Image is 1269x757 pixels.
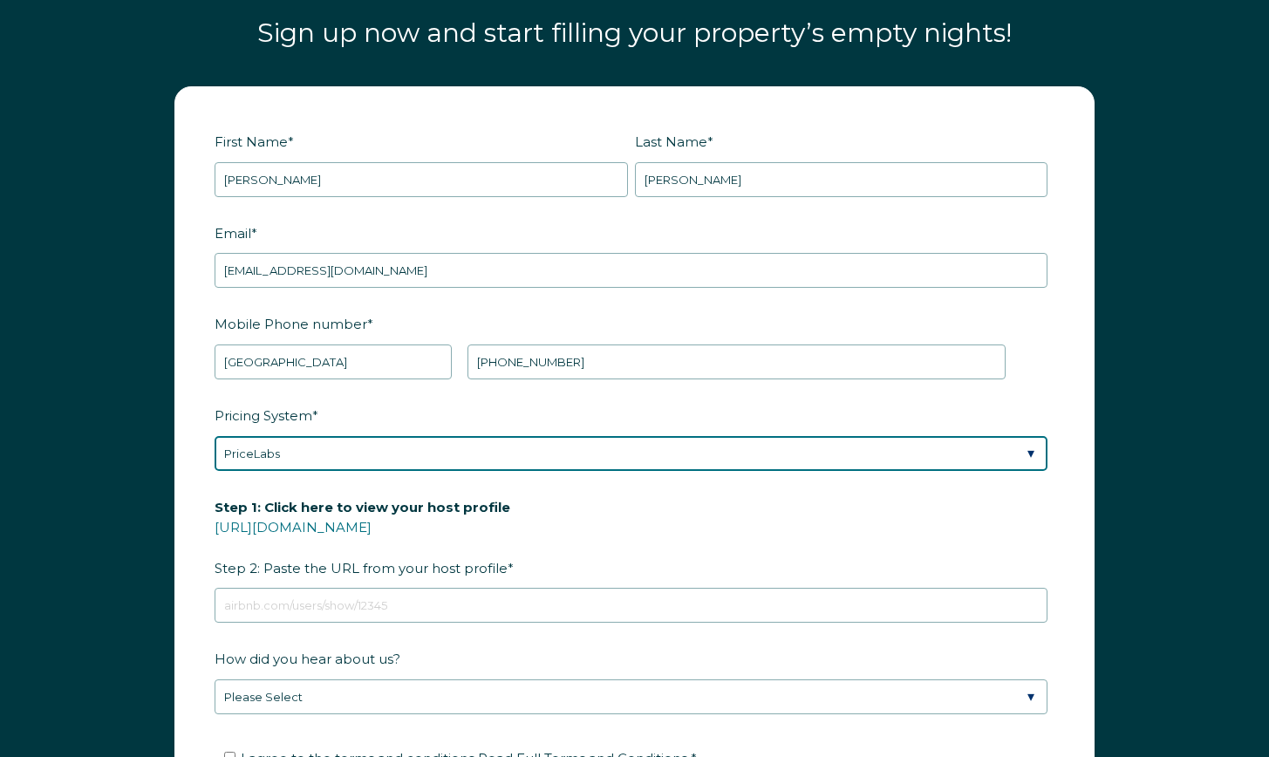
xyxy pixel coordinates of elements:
[215,588,1047,623] input: airbnb.com/users/show/12345
[215,494,510,521] span: Step 1: Click here to view your host profile
[215,645,400,672] span: How did you hear about us?
[215,402,312,429] span: Pricing System
[215,128,288,155] span: First Name
[635,128,707,155] span: Last Name
[257,17,1012,49] span: Sign up now and start filling your property’s empty nights!
[215,310,367,338] span: Mobile Phone number
[215,220,251,247] span: Email
[215,494,510,582] span: Step 2: Paste the URL from your host profile
[215,519,372,535] a: [URL][DOMAIN_NAME]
